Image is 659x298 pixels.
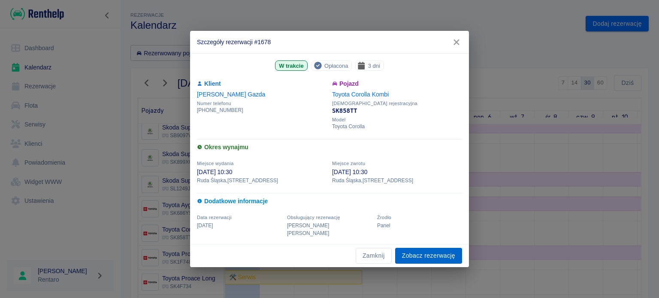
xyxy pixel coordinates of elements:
[395,248,462,264] a: Zobacz rezerwację
[321,61,351,70] span: Opłacona
[365,61,384,70] span: 3 dni
[356,248,392,264] button: Zamknij
[332,101,462,106] span: [DEMOGRAPHIC_DATA] rejestracyjna
[197,168,327,177] p: [DATE] 10:30
[332,106,462,115] p: SK858TT
[332,123,462,130] p: Toyota Corolla
[275,61,307,70] span: W trakcie
[197,222,282,229] p: [DATE]
[332,161,365,166] span: Miejsce zwrotu
[332,79,462,88] h6: Pojazd
[377,215,391,220] span: Żrodło
[377,222,462,229] p: Panel
[197,143,462,152] h6: Okres wynajmu
[332,168,462,177] p: [DATE] 10:30
[190,31,469,53] h2: Szczegóły rezerwacji #1678
[197,106,327,114] p: [PHONE_NUMBER]
[197,215,232,220] span: Data rezerwacji
[197,91,265,98] a: [PERSON_NAME] Gazda
[287,215,340,220] span: Obsługujący rezerwację
[332,117,462,123] span: Model
[197,101,327,106] span: Numer telefonu
[332,91,389,98] a: Toyota Corolla Kombi
[197,79,327,88] h6: Klient
[287,222,372,237] p: [PERSON_NAME] [PERSON_NAME]
[197,197,462,206] h6: Dodatkowe informacje
[332,177,462,184] p: Ruda Śląska , [STREET_ADDRESS]
[197,177,327,184] p: Ruda Śląska , [STREET_ADDRESS]
[197,161,234,166] span: Miejsce wydania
